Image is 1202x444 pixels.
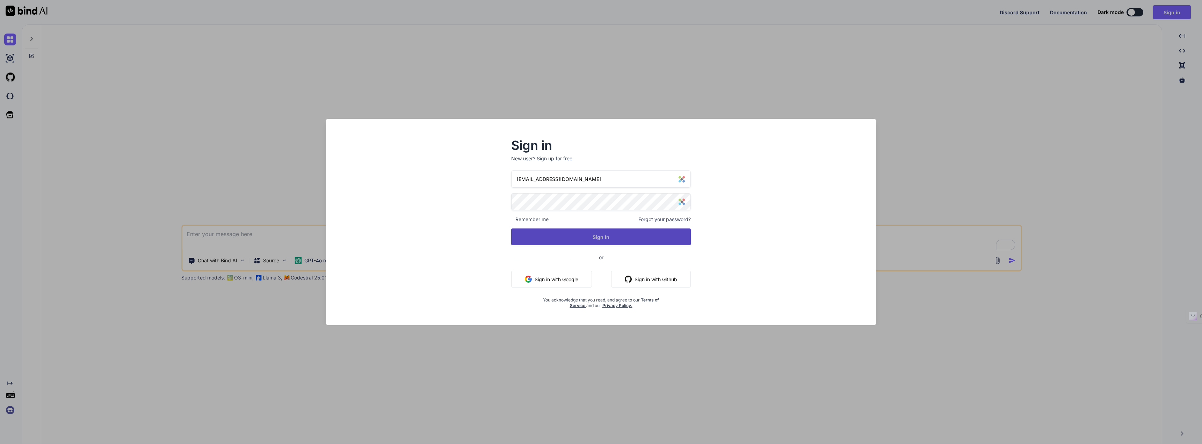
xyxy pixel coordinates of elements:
[511,228,691,245] button: Sign In
[611,271,691,287] button: Sign in with Github
[602,303,632,308] a: Privacy Policy.
[541,293,661,308] div: You acknowledge that you read, and agree to our and our
[625,276,632,283] img: github
[537,155,572,162] div: Sign up for free
[678,198,685,205] img: Sticky Password
[511,140,691,151] h2: Sign in
[525,276,532,283] img: google
[638,216,691,223] span: Forgot your password?
[570,297,659,308] a: Terms of Service
[511,170,691,188] input: Login or Email
[571,249,631,266] span: or
[511,155,691,170] p: New user?
[678,176,685,183] img: Sticky Password
[511,271,592,287] button: Sign in with Google
[511,216,549,223] span: Remember me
